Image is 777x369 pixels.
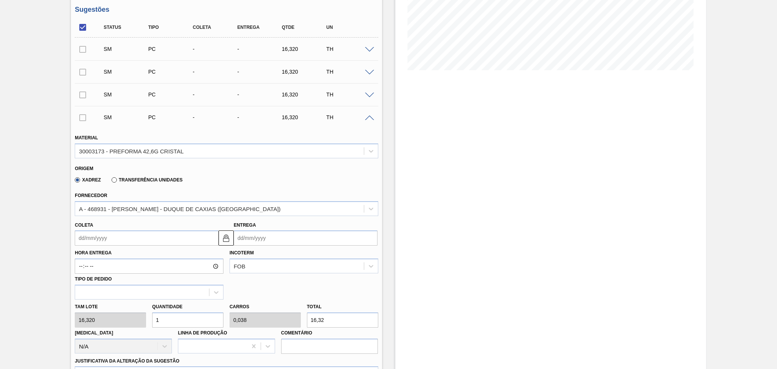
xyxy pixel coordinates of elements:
[75,248,223,259] label: Hora Entrega
[102,91,152,98] div: Sugestão Manual
[146,91,197,98] div: Pedido de Compra
[191,91,241,98] div: -
[324,25,374,30] div: UN
[75,222,93,228] label: Coleta
[280,46,330,52] div: 16,320
[230,250,254,255] label: Incoterm
[146,69,197,75] div: Pedido de Compra
[79,205,280,212] div: A - 468931 - [PERSON_NAME] - DUQUE DE CAXIAS ([GEOGRAPHIC_DATA])
[191,25,241,30] div: Coleta
[234,230,377,246] input: dd/mm/yyyy
[324,46,374,52] div: TH
[191,69,241,75] div: -
[235,25,285,30] div: Entrega
[280,91,330,98] div: 16,320
[75,6,378,14] h3: Sugestões
[324,91,374,98] div: TH
[75,177,101,183] label: Xadrez
[79,148,184,154] div: 30003173 - PREFORMA 42,6G CRISTAL
[234,222,256,228] label: Entrega
[280,25,330,30] div: Qtde
[230,304,249,309] label: Carros
[75,193,107,198] label: Fornecedor
[75,276,112,282] label: Tipo de pedido
[307,304,322,309] label: Total
[75,301,146,312] label: Tam lote
[235,91,285,98] div: -
[324,69,374,75] div: TH
[235,69,285,75] div: -
[219,230,234,246] button: locked
[324,114,374,120] div: TH
[146,46,197,52] div: Pedido de Compra
[222,233,231,243] img: locked
[102,69,152,75] div: Sugestão Manual
[234,263,245,270] div: FOB
[280,114,330,120] div: 16,320
[75,230,219,246] input: dd/mm/yyyy
[75,166,93,171] label: Origem
[191,114,241,120] div: -
[75,135,98,140] label: Material
[75,358,179,364] label: Justificativa da Alteração da Sugestão
[102,25,152,30] div: Status
[235,46,285,52] div: -
[191,46,241,52] div: -
[146,114,197,120] div: Pedido de Compra
[280,69,330,75] div: 16,320
[178,330,227,336] label: Linha de Produção
[75,330,113,336] label: [MEDICAL_DATA]
[281,328,378,339] label: Comentário
[112,177,182,183] label: Transferência Unidades
[146,25,197,30] div: Tipo
[102,114,152,120] div: Sugestão Manual
[235,114,285,120] div: -
[102,46,152,52] div: Sugestão Manual
[152,304,182,309] label: Quantidade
